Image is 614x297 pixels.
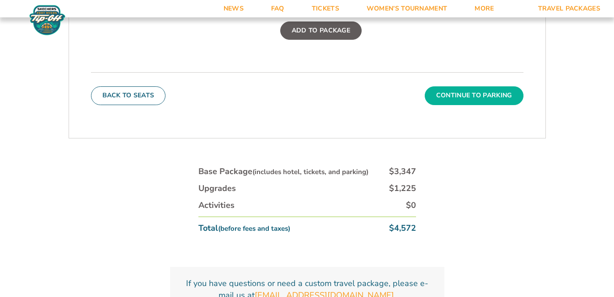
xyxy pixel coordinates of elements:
[27,5,67,36] img: Fort Myers Tip-Off
[198,223,290,234] div: Total
[389,223,416,234] div: $4,572
[406,200,416,211] div: $0
[198,166,368,177] div: Base Package
[389,166,416,177] div: $3,347
[252,167,368,176] small: (includes hotel, tickets, and parking)
[280,21,362,40] label: Add To Package
[218,224,290,233] small: (before fees and taxes)
[198,200,235,211] div: Activities
[425,86,523,105] button: Continue To Parking
[389,183,416,194] div: $1,225
[91,86,166,105] button: Back To Seats
[198,183,236,194] div: Upgrades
